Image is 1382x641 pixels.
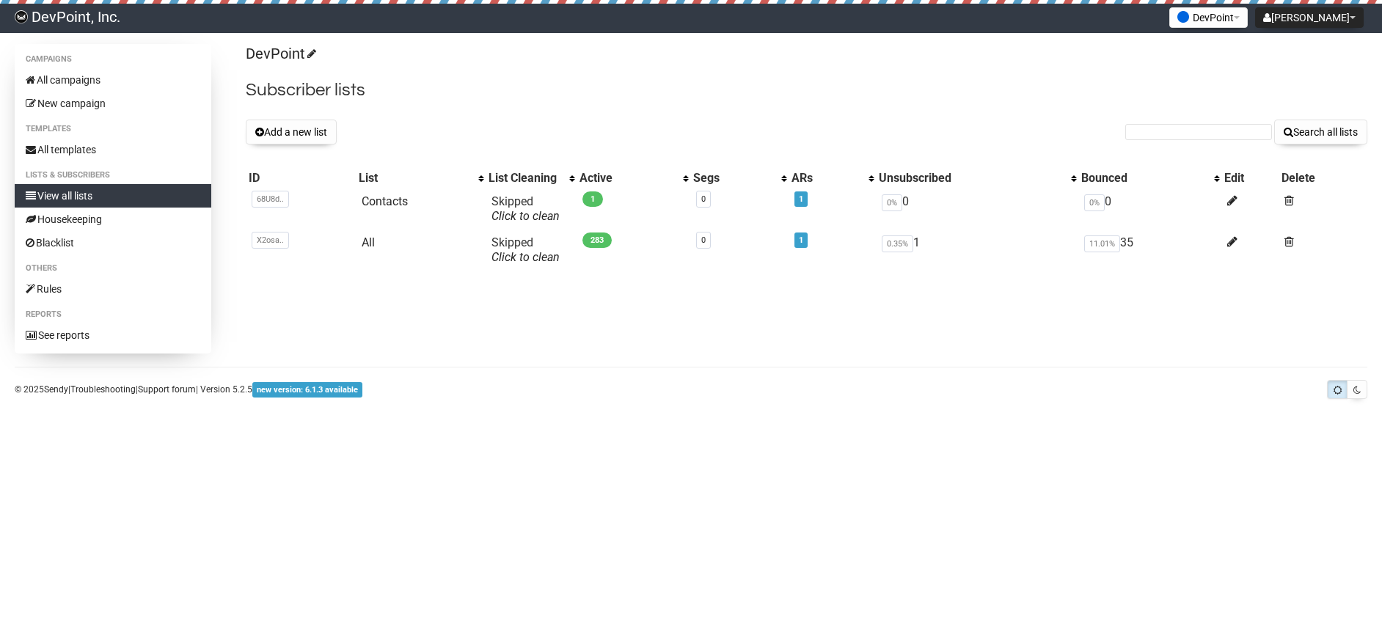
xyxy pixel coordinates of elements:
div: ARs [791,171,861,186]
li: Campaigns [15,51,211,68]
img: favicons [1177,11,1189,23]
a: All campaigns [15,68,211,92]
a: Blacklist [15,231,211,254]
div: List [359,171,471,186]
a: Contacts [362,194,408,208]
a: 1 [799,235,803,245]
a: Click to clean [491,250,560,264]
a: new version: 6.1.3 available [252,384,362,395]
div: List Cleaning [489,171,562,186]
span: 0% [1084,194,1105,211]
li: Reports [15,306,211,323]
a: Support forum [138,384,196,395]
div: Unsubscribed [879,171,1064,186]
th: List Cleaning: No sort applied, activate to apply an ascending sort [486,168,577,188]
th: List: No sort applied, activate to apply an ascending sort [356,168,486,188]
span: 0.35% [882,235,913,252]
span: X2osa.. [252,232,289,249]
a: 1 [799,194,803,204]
a: DevPoint [246,45,314,62]
a: Sendy [44,384,68,395]
div: Edit [1224,171,1276,186]
span: 283 [582,232,612,248]
a: 0 [701,235,706,245]
div: Active [580,171,676,186]
a: New campaign [15,92,211,115]
img: 0914048cb7d76895f239797112de4a6b [15,10,28,23]
th: Active: No sort applied, activate to apply an ascending sort [577,168,690,188]
button: Search all lists [1274,120,1367,144]
button: Add a new list [246,120,337,144]
th: ARs: No sort applied, activate to apply an ascending sort [789,168,876,188]
span: 68U8d.. [252,191,289,208]
li: Templates [15,120,211,138]
h2: Subscriber lists [246,77,1367,103]
a: Troubleshooting [70,384,136,395]
li: Lists & subscribers [15,166,211,184]
span: Skipped [491,194,560,223]
a: Click to clean [491,209,560,223]
span: new version: 6.1.3 available [252,382,362,398]
li: Others [15,260,211,277]
p: © 2025 | | | Version 5.2.5 [15,381,362,398]
span: Skipped [491,235,560,264]
td: 35 [1078,230,1221,271]
a: View all lists [15,184,211,208]
a: All templates [15,138,211,161]
div: Delete [1282,171,1364,186]
td: 1 [876,230,1078,271]
span: 0% [882,194,902,211]
th: Edit: No sort applied, sorting is disabled [1221,168,1279,188]
a: 0 [701,194,706,204]
a: See reports [15,323,211,347]
th: Bounced: No sort applied, activate to apply an ascending sort [1078,168,1221,188]
td: 0 [876,188,1078,230]
th: Delete: No sort applied, sorting is disabled [1279,168,1367,188]
th: ID: No sort applied, sorting is disabled [246,168,356,188]
a: Housekeeping [15,208,211,231]
a: All [362,235,375,249]
div: Segs [693,171,774,186]
button: [PERSON_NAME] [1255,7,1364,28]
button: DevPoint [1169,7,1248,28]
span: 1 [582,191,603,207]
div: ID [249,171,353,186]
th: Segs: No sort applied, activate to apply an ascending sort [690,168,789,188]
td: 0 [1078,188,1221,230]
span: 11.01% [1084,235,1120,252]
div: Bounced [1081,171,1207,186]
a: Rules [15,277,211,301]
th: Unsubscribed: No sort applied, activate to apply an ascending sort [876,168,1078,188]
